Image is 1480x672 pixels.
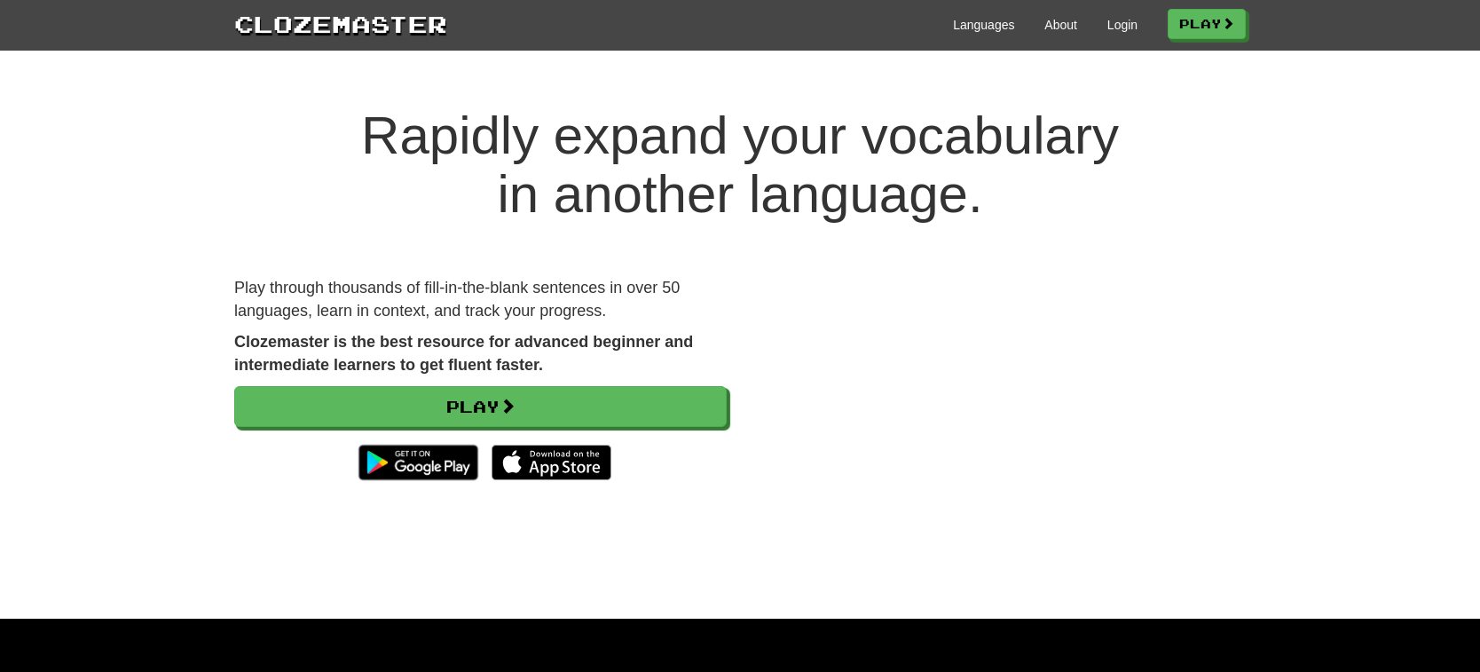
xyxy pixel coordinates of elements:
[1168,9,1246,39] a: Play
[1044,16,1077,34] a: About
[234,277,727,322] p: Play through thousands of fill-in-the-blank sentences in over 50 languages, learn in context, and...
[350,436,487,489] img: Get it on Google Play
[1107,16,1138,34] a: Login
[492,445,611,480] img: Download_on_the_App_Store_Badge_US-UK_135x40-25178aeef6eb6b83b96f5f2d004eda3bffbb37122de64afbaef7...
[234,333,693,374] strong: Clozemaster is the best resource for advanced beginner and intermediate learners to get fluent fa...
[953,16,1014,34] a: Languages
[234,386,727,427] a: Play
[234,7,447,40] a: Clozemaster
